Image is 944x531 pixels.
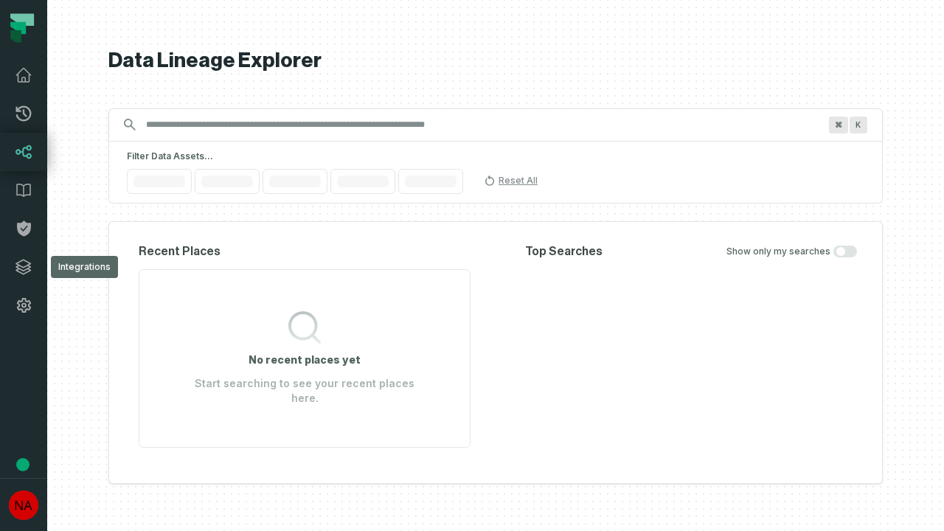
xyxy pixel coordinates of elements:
img: avatar of No Repos Account [9,490,38,520]
div: Integrations [51,256,118,278]
div: Tooltip anchor [16,458,29,471]
h1: Data Lineage Explorer [108,48,883,74]
span: Press ⌘ + K to focus the search bar [829,117,848,133]
span: Press ⌘ + K to focus the search bar [850,117,867,133]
